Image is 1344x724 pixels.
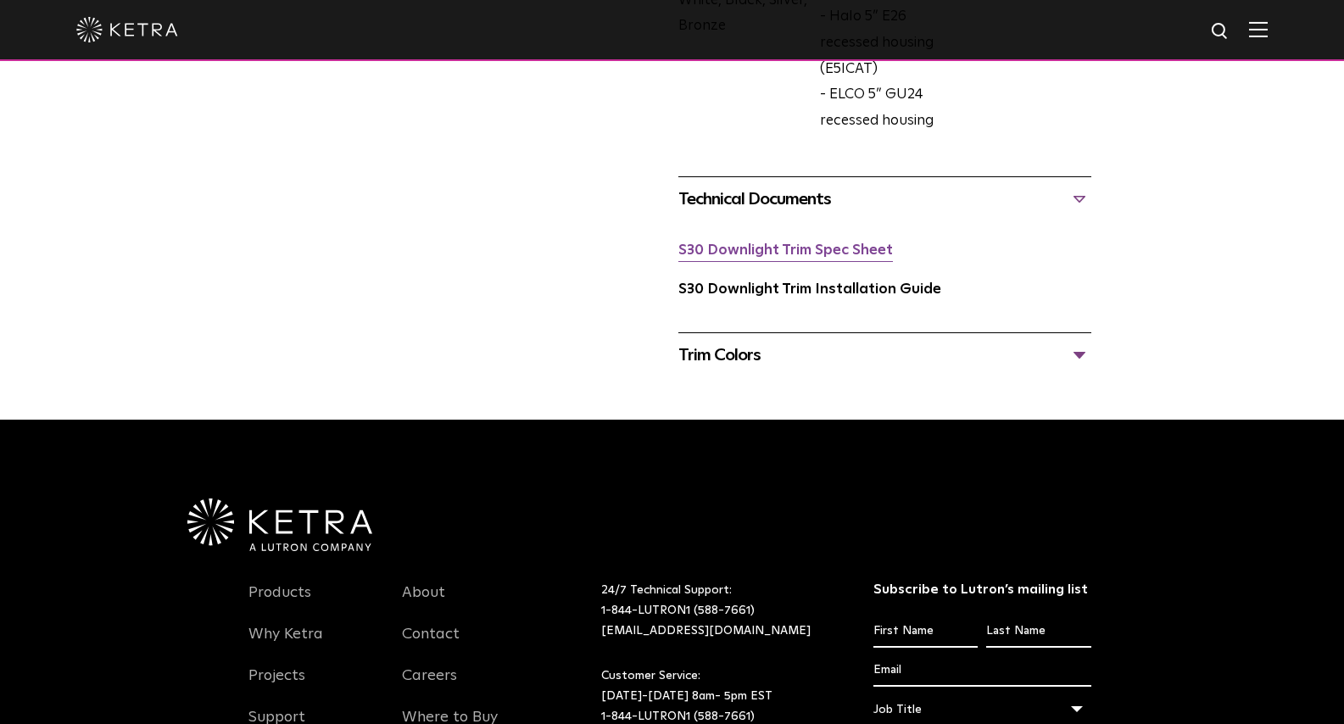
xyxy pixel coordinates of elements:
a: Contact [402,625,460,664]
a: 1-844-LUTRON1 (588-7661) [601,604,755,616]
img: ketra-logo-2019-white [76,17,178,42]
div: Technical Documents [678,186,1091,213]
a: [EMAIL_ADDRESS][DOMAIN_NAME] [601,625,811,637]
a: S30 Downlight Trim Installation Guide [678,282,941,297]
img: Hamburger%20Nav.svg [1249,21,1268,37]
a: Products [248,583,311,622]
a: Careers [402,666,457,705]
input: First Name [873,615,978,648]
a: S30 Downlight Trim Spec Sheet [678,243,893,258]
img: Ketra-aLutronCo_White_RGB [187,498,372,551]
input: Email [873,654,1091,687]
a: Why Ketra [248,625,323,664]
a: About [402,583,445,622]
a: Projects [248,666,305,705]
a: 1-844-LUTRON1 (588-7661) [601,710,755,722]
img: search icon [1210,21,1231,42]
div: Trim Colors [678,342,1091,369]
input: Last Name [986,615,1090,648]
h3: Subscribe to Lutron’s mailing list [873,581,1091,599]
p: 24/7 Technical Support: [601,581,831,641]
